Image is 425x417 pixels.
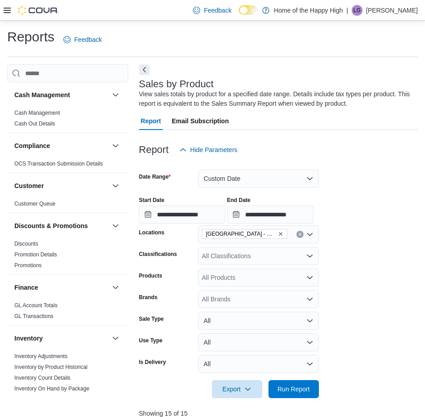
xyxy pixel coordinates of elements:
[14,240,38,247] span: Discounts
[7,158,128,173] div: Compliance
[189,1,235,19] a: Feedback
[14,313,54,320] span: GL Transactions
[217,380,257,398] span: Export
[139,294,157,301] label: Brands
[139,359,166,366] label: Is Delivery
[14,161,103,167] a: OCS Transaction Submission Details
[14,363,88,371] span: Inventory by Product Historical
[14,241,38,247] a: Discounts
[141,112,161,130] span: Report
[139,64,150,75] button: Next
[190,145,237,154] span: Hide Parameters
[14,302,58,309] a: GL Account Totals
[60,31,105,49] a: Feedback
[172,112,229,130] span: Email Subscription
[306,274,313,281] button: Open list of options
[366,5,418,16] p: [PERSON_NAME]
[352,5,362,16] div: Lucius Gladue
[7,108,128,133] div: Cash Management
[7,28,54,46] h1: Reports
[110,140,121,151] button: Compliance
[139,173,171,180] label: Date Range
[18,6,58,15] img: Cova
[346,5,348,16] p: |
[198,333,319,351] button: All
[212,380,262,398] button: Export
[7,238,128,274] div: Discounts & Promotions
[14,374,71,381] span: Inventory Count Details
[110,180,121,191] button: Customer
[14,364,88,370] a: Inventory by Product Historical
[14,283,38,292] h3: Finance
[139,315,164,323] label: Sale Type
[7,198,128,213] div: Customer
[14,353,67,360] span: Inventory Adjustments
[306,252,313,260] button: Open list of options
[306,296,313,303] button: Open list of options
[7,300,128,325] div: Finance
[14,141,108,150] button: Compliance
[139,90,413,108] div: View sales totals by product for a specified date range. Details include tax types per product. T...
[14,221,88,230] h3: Discounts & Promotions
[14,200,55,207] span: Customer Queue
[110,333,121,344] button: Inventory
[14,334,108,343] button: Inventory
[110,220,121,231] button: Discounts & Promotions
[14,181,108,190] button: Customer
[278,231,283,237] button: Remove Slave Lake - Cornerstone - Fire & Flower from selection in this group
[14,181,44,190] h3: Customer
[14,375,71,381] a: Inventory Count Details
[110,90,121,100] button: Cash Management
[204,6,231,15] span: Feedback
[176,141,241,159] button: Hide Parameters
[198,312,319,330] button: All
[14,283,108,292] button: Finance
[14,110,60,116] a: Cash Management
[202,229,287,239] span: Slave Lake - Cornerstone - Fire & Flower
[14,109,60,117] span: Cash Management
[139,79,214,90] h3: Sales by Product
[206,229,276,238] span: [GEOGRAPHIC_DATA] - Cornerstone - Fire & Flower
[277,385,310,394] span: Run Report
[296,231,304,238] button: Clear input
[14,313,54,319] a: GL Transactions
[14,141,50,150] h3: Compliance
[14,160,103,167] span: OCS Transaction Submission Details
[139,197,165,204] label: Start Date
[274,5,343,16] p: Home of the Happy High
[227,197,251,204] label: End Date
[14,221,108,230] button: Discounts & Promotions
[14,90,70,99] h3: Cash Management
[14,334,43,343] h3: Inventory
[139,144,169,155] h3: Report
[14,251,57,258] a: Promotion Details
[14,353,67,359] a: Inventory Adjustments
[14,120,55,127] span: Cash Out Details
[14,90,108,99] button: Cash Management
[306,231,313,238] button: Open list of options
[14,262,42,269] a: Promotions
[14,386,89,392] a: Inventory On Hand by Package
[139,272,162,279] label: Products
[227,206,313,224] input: Press the down key to open a popover containing a calendar.
[353,5,361,16] span: LG
[74,35,102,44] span: Feedback
[239,5,258,15] input: Dark Mode
[14,121,55,127] a: Cash Out Details
[198,355,319,373] button: All
[139,337,162,344] label: Use Type
[198,170,319,188] button: Custom Date
[139,229,165,236] label: Locations
[139,251,177,258] label: Classifications
[14,201,55,207] a: Customer Queue
[139,206,225,224] input: Press the down key to open a popover containing a calendar.
[110,282,121,293] button: Finance
[268,380,319,398] button: Run Report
